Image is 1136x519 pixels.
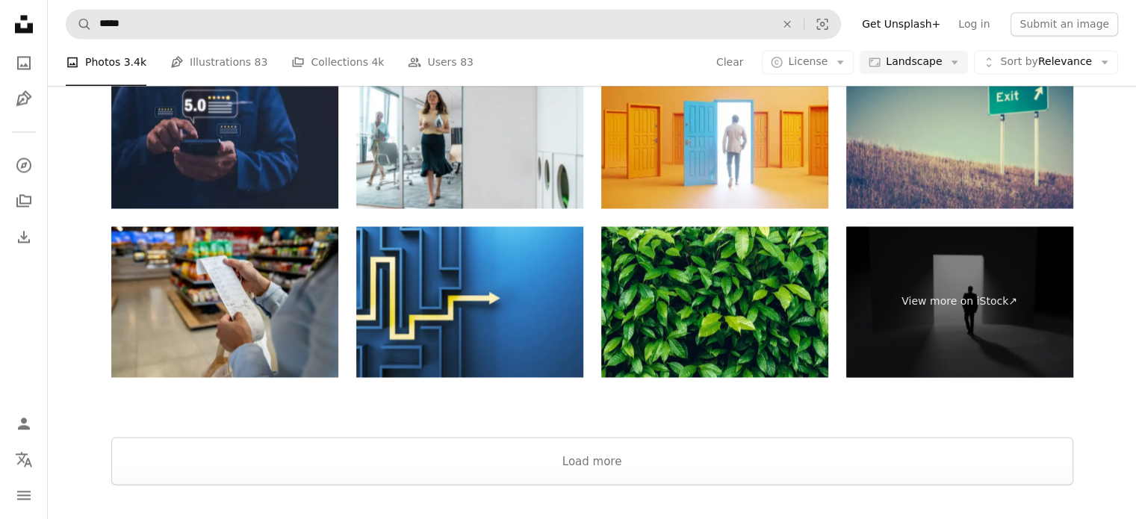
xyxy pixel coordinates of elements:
[716,51,745,75] button: Clear
[762,51,854,75] button: License
[886,55,942,70] span: Landscape
[111,57,338,208] img: Survey form for customer reviews satisfaction feedback, helping businesses evaluate service quali...
[9,48,39,78] a: Photos
[66,10,92,38] button: Search Unsplash
[974,51,1118,75] button: Sort byRelevance
[601,226,828,378] img: Herb wall, plant wall, natural green wallpaper and background. nature wall. Nature background of ...
[9,186,39,216] a: Collections
[1011,12,1118,36] button: Submit an image
[9,408,39,438] a: Log in / Sign up
[66,9,841,39] form: Find visuals sitewide
[291,39,384,87] a: Collections 4k
[356,226,583,378] img: A labyrinth maze with a glowing yellow path on a blue background suggesting a concept of problem ...
[860,51,968,75] button: Landscape
[9,9,39,42] a: Home — Unsplash
[846,226,1073,378] a: View more on iStock↗
[9,84,39,114] a: Illustrations
[371,55,384,71] span: 4k
[601,57,828,208] img: Choice concept with doors
[9,444,39,474] button: Language
[853,12,949,36] a: Get Unsplash+
[170,39,267,87] a: Illustrations 83
[408,39,474,87] a: Users 83
[949,12,999,36] a: Log in
[111,437,1073,485] button: Load more
[356,57,583,208] img: Confident Asian Businesswoman Exiting Modern Boardroom
[9,480,39,510] button: Menu
[846,57,1073,208] img: Exit Sign On A USA Freeway
[1000,55,1092,70] span: Relevance
[804,10,840,38] button: Visual search
[771,10,804,38] button: Clear
[9,150,39,180] a: Explore
[9,222,39,252] a: Download History
[788,56,828,68] span: License
[1000,56,1037,68] span: Sort by
[460,55,474,71] span: 83
[111,226,338,378] img: Woman shopping at a convenience store and checking her receipt
[255,55,268,71] span: 83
